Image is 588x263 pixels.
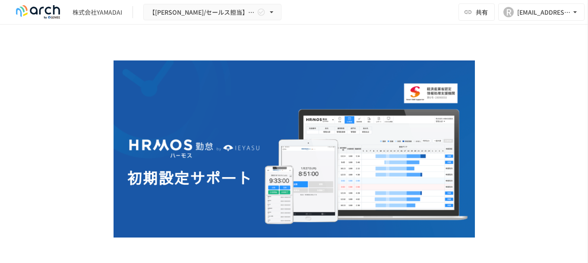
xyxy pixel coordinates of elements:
button: 【[PERSON_NAME]/セールス担当】株式会社YAMADAI様_初期設定サポート [143,4,281,21]
span: 【[PERSON_NAME]/セールス担当】株式会社YAMADAI様_初期設定サポート [149,7,255,18]
button: R[EMAIL_ADDRESS][DOMAIN_NAME] [498,3,585,21]
div: [EMAIL_ADDRESS][DOMAIN_NAME] [517,7,571,18]
img: GdztLVQAPnGLORo409ZpmnRQckwtTrMz8aHIKJZF2AQ [114,60,475,238]
button: 共有 [458,3,495,21]
span: 共有 [476,7,488,17]
img: logo-default@2x-9cf2c760.svg [10,5,66,19]
div: 株式会社YAMADAI [73,8,122,17]
div: R [503,7,514,17]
